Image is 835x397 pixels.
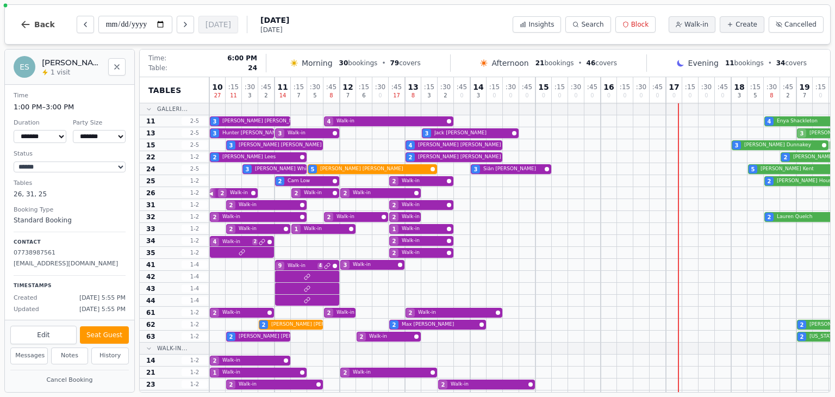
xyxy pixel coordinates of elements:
span: 0 [688,93,691,98]
span: : 15 [685,84,695,90]
span: 3 [229,141,233,150]
span: 2 [409,309,413,317]
span: Galleri... [157,105,188,113]
span: [DATE] [260,15,289,26]
span: 2 [327,213,331,221]
span: 2 - 5 [182,165,208,173]
span: 5 [751,165,755,173]
button: Insights [513,16,561,33]
span: 2 [229,381,233,389]
span: 2 [213,213,217,221]
span: Walk-in [402,249,445,257]
span: [PERSON_NAME] [PERSON_NAME] [239,333,321,340]
span: 1 visit [51,68,70,77]
span: [DATE] 5:55 PM [79,294,126,303]
span: 2 [264,93,267,98]
h2: [PERSON_NAME] [PERSON_NAME] [42,57,102,68]
span: 5 [753,93,757,98]
span: Table: [148,64,167,72]
span: 2 [392,201,396,209]
span: : 15 [489,84,500,90]
span: 1 - 2 [182,213,208,221]
button: Next day [177,16,194,33]
span: covers [776,59,807,67]
span: Walk-in [402,201,445,209]
span: 3 [735,141,739,150]
span: 1 - 2 [182,177,208,185]
span: 1 - 2 [182,189,208,197]
span: 4 [768,117,771,126]
span: 1 - 4 [182,296,208,305]
span: : 30 [440,84,451,90]
span: : 45 [326,84,337,90]
span: 12 [342,83,353,91]
span: 3 [278,129,282,138]
dd: 1:00 PM – 3:00 PM [14,102,126,113]
button: Create [720,16,764,33]
span: Walk-in [239,381,314,388]
span: 62 [146,320,155,329]
span: 3 [738,93,741,98]
span: 2 - 5 [182,117,208,125]
span: [DATE] [260,26,289,34]
span: Walk-in [684,20,708,29]
span: Morning [302,58,333,69]
span: 2 [800,321,804,329]
span: : 30 [571,84,581,90]
span: Search [581,20,603,29]
span: Walk-in [402,213,420,221]
span: 0 [558,93,561,98]
span: Insights [528,20,554,29]
span: 2 [360,333,364,341]
span: : 15 [228,84,239,90]
span: Walk-in [451,381,526,388]
span: 1 - 2 [182,380,208,388]
span: Walk-in [288,129,331,137]
span: Cam Low [288,177,331,185]
span: [PERSON_NAME] Whitcombe [255,165,325,173]
span: 0 [509,93,512,98]
span: [PERSON_NAME] [PERSON_NAME] [271,321,354,328]
span: 1 - 2 [182,320,208,328]
span: 0 [378,93,382,98]
span: 7 [803,93,806,98]
span: Walk-in [353,189,412,197]
button: Walk-in [669,16,715,33]
span: 2 [213,153,217,162]
span: 22 [146,153,155,162]
span: Walk-in [402,177,445,185]
span: : 15 [815,84,826,90]
span: Back [34,21,55,28]
span: 1 - 2 [182,356,208,364]
span: 2 [768,177,771,185]
span: 2 [278,177,282,185]
dt: Status [14,150,126,159]
span: • [768,59,772,67]
span: 8 [329,93,333,98]
span: Max [PERSON_NAME] [402,321,477,328]
span: Walk-in [402,225,445,233]
span: 0 [460,93,463,98]
span: 2 [295,189,298,197]
span: 79 [390,59,399,67]
span: 1 [392,225,396,233]
dt: Tables [14,179,126,188]
button: Back [11,11,64,38]
span: bookings [535,59,574,67]
span: 2 [252,239,258,245]
span: 8 [412,93,415,98]
span: 11 [725,59,734,67]
span: 5 [311,165,315,173]
span: 43 [146,284,155,293]
span: 0 [542,93,545,98]
button: Cancelled [769,16,824,33]
span: 7 [346,93,350,98]
span: 3 [248,93,251,98]
span: 14 [473,83,483,91]
span: Siân [PERSON_NAME] [483,165,543,173]
button: Previous day [77,16,94,33]
span: [PERSON_NAME] Dunnakey [744,141,820,149]
span: 0 [639,93,643,98]
span: 4 [409,141,413,150]
span: 3 [800,129,804,138]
